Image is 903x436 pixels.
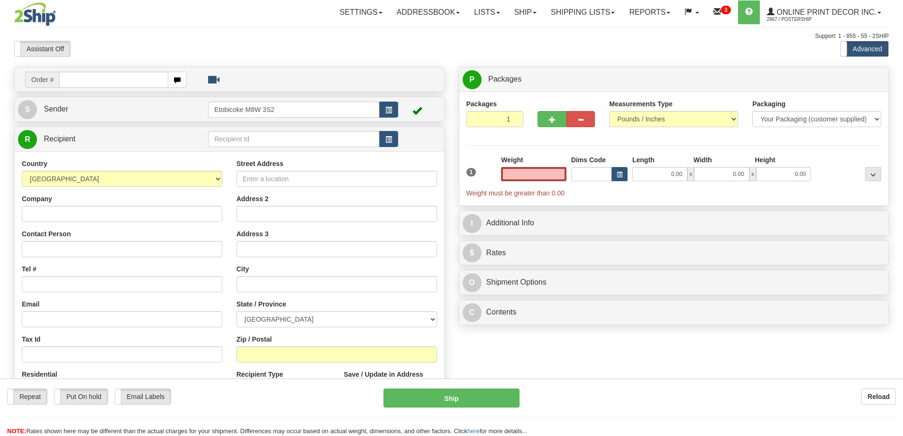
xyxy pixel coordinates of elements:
[571,155,606,165] label: Dims Code
[865,167,881,181] div: ...
[22,159,47,168] label: Country
[22,264,36,274] label: Tel #
[463,273,885,292] a: OShipment Options
[467,427,480,435] a: here
[22,370,57,379] label: Residential
[488,75,521,83] span: Packages
[867,393,890,400] b: Reload
[8,389,47,404] label: Repeat
[115,389,171,404] label: Email Labels
[463,70,885,89] a: P Packages
[466,99,497,109] label: Packages
[14,32,889,40] div: Support: 1 - 855 - 55 - 2SHIP
[18,100,208,119] a: S Sender
[749,167,756,181] span: x
[333,0,390,24] a: Settings
[507,0,544,24] a: Ship
[237,229,269,239] label: Address 3
[721,6,731,14] sup: 3
[208,131,380,147] input: Recipient Id
[22,229,71,239] label: Contact Person
[693,155,712,165] label: Width
[344,370,437,389] label: Save / Update in Address Book
[752,99,785,109] label: Packaging
[18,130,187,149] a: R Recipient
[22,334,40,344] label: Tax Id
[208,102,380,118] input: Sender Id
[609,99,673,109] label: Measurements Type
[44,135,75,143] span: Recipient
[632,155,655,165] label: Length
[237,334,272,344] label: Zip / Postal
[463,214,482,233] span: I
[463,303,885,322] a: CContents
[463,243,482,262] span: $
[15,41,70,56] label: Assistant Off
[775,8,876,16] span: Online Print Decor Inc.
[544,0,622,24] a: Shipping lists
[237,264,249,274] label: City
[463,70,482,89] span: P
[706,0,738,24] a: 3
[463,303,482,322] span: C
[237,171,437,187] input: Enter a location
[7,427,26,435] span: NOTE:
[881,169,902,266] iframe: chat widget
[755,155,775,165] label: Height
[463,273,482,292] span: O
[841,41,888,56] label: Advanced
[687,167,694,181] span: x
[14,2,56,26] img: logo2867.jpg
[22,299,39,309] label: Email
[466,168,476,176] span: 1
[55,389,108,404] label: Put On hold
[237,194,269,204] label: Address 2
[22,194,52,204] label: Company
[44,105,68,113] span: Sender
[383,389,520,408] button: Ship
[767,15,838,24] span: 2867 / PosterShip
[760,0,888,24] a: Online Print Decor Inc. 2867 / PosterShip
[18,100,37,119] span: S
[466,189,565,197] span: Weight must be greater than 0.00
[501,155,523,165] label: Weight
[390,0,467,24] a: Addressbook
[237,370,283,379] label: Recipient Type
[861,389,896,405] button: Reload
[237,159,283,168] label: Street Address
[237,299,286,309] label: State / Province
[463,243,885,263] a: $Rates
[18,130,37,149] span: R
[467,0,507,24] a: Lists
[622,0,677,24] a: Reports
[25,72,59,88] span: Order #
[463,213,885,233] a: IAdditional Info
